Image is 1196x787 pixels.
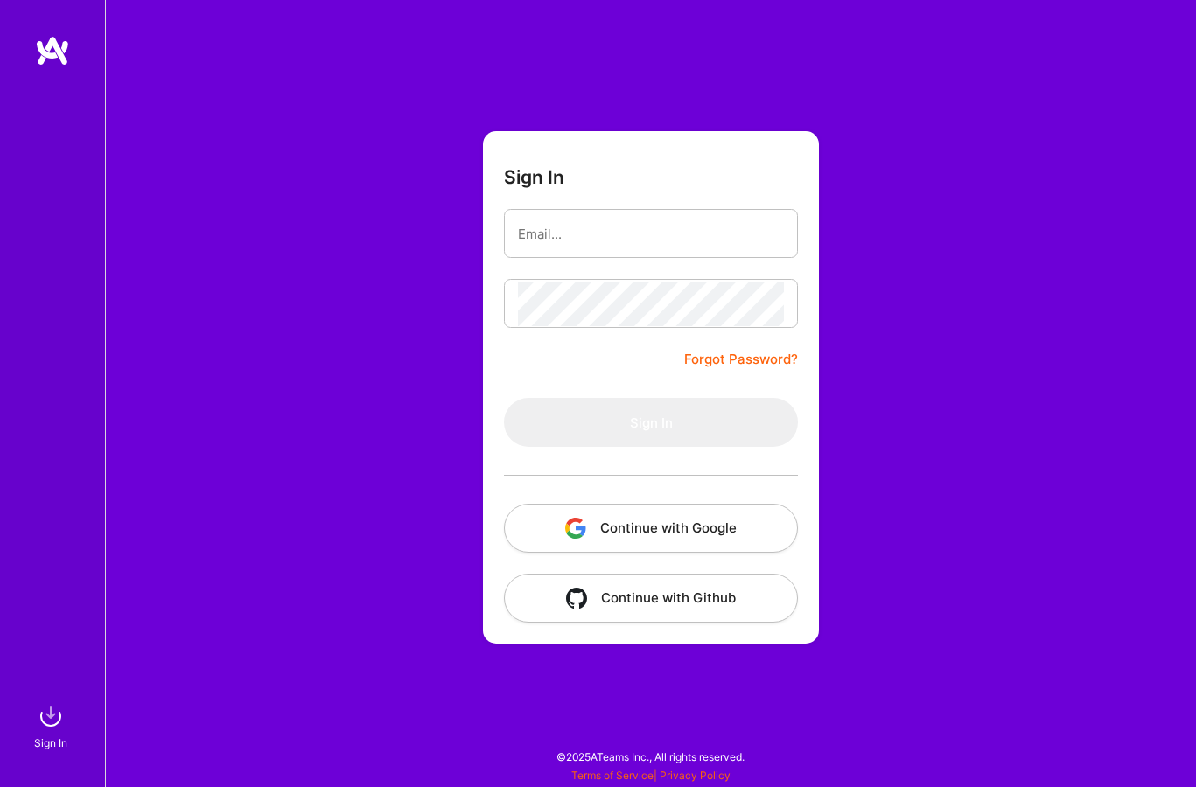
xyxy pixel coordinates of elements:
a: Privacy Policy [660,769,731,782]
img: logo [35,35,70,66]
div: Sign In [34,734,67,752]
span: | [571,769,731,782]
div: © 2025 ATeams Inc., All rights reserved. [105,735,1196,778]
h3: Sign In [504,166,564,188]
button: Sign In [504,398,798,447]
button: Continue with Github [504,574,798,623]
a: Forgot Password? [684,349,798,370]
input: Email... [518,212,784,256]
a: sign inSign In [37,699,68,752]
a: Terms of Service [571,769,654,782]
button: Continue with Google [504,504,798,553]
img: icon [566,588,587,609]
img: icon [565,518,586,539]
img: sign in [33,699,68,734]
